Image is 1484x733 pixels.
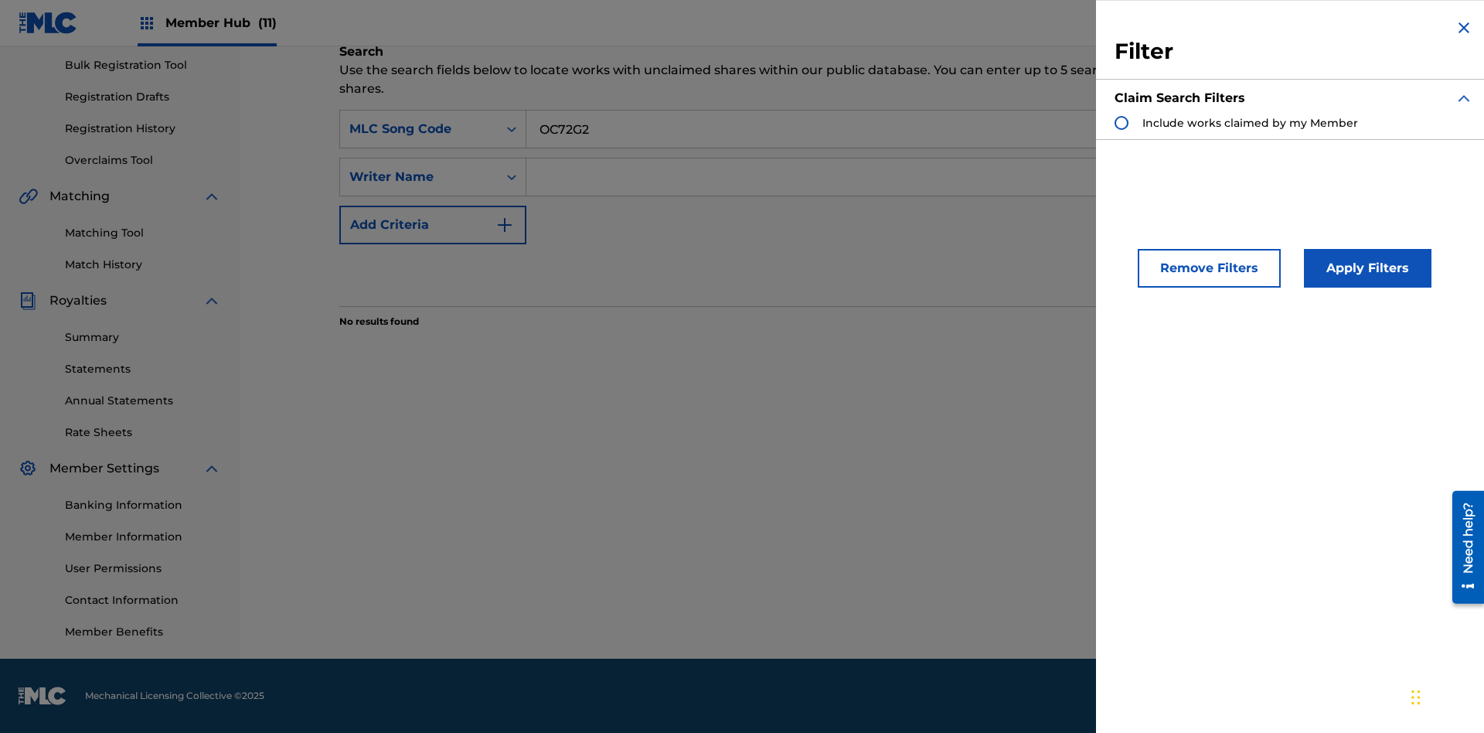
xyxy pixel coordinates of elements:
[349,120,488,138] div: MLC Song Code
[65,424,221,441] a: Rate Sheets
[65,57,221,73] a: Bulk Registration Tool
[65,624,221,640] a: Member Benefits
[1455,89,1473,107] img: expand
[19,12,78,34] img: MLC Logo
[65,257,221,273] a: Match History
[65,152,221,169] a: Overclaims Tool
[1411,674,1421,721] div: Drag
[49,187,110,206] span: Matching
[19,187,38,206] img: Matching
[203,291,221,310] img: expand
[339,206,526,244] button: Add Criteria
[349,168,488,186] div: Writer Name
[203,187,221,206] img: expand
[65,393,221,409] a: Annual Statements
[65,329,221,346] a: Summary
[65,592,221,609] a: Contact Information
[65,561,221,577] a: User Permissions
[138,14,156,32] img: Top Rightsholders
[339,43,1384,61] h6: Search
[1455,19,1473,37] img: close
[65,225,221,241] a: Matching Tool
[1407,659,1484,733] iframe: Chat Widget
[1138,249,1281,288] button: Remove Filters
[165,14,277,32] span: Member Hub
[339,110,1384,306] form: Search Form
[1115,38,1473,66] h3: Filter
[65,89,221,105] a: Registration Drafts
[85,689,264,703] span: Mechanical Licensing Collective © 2025
[1304,249,1431,288] button: Apply Filters
[65,529,221,545] a: Member Information
[203,459,221,478] img: expand
[49,459,159,478] span: Member Settings
[339,61,1384,98] p: Use the search fields below to locate works with unclaimed shares within our public database. You...
[1142,116,1358,130] span: Include works claimed by my Member
[19,291,37,310] img: Royalties
[49,291,107,310] span: Royalties
[65,361,221,377] a: Statements
[65,497,221,513] a: Banking Information
[19,459,37,478] img: Member Settings
[258,15,277,30] span: (11)
[1115,90,1245,105] strong: Claim Search Filters
[495,216,514,234] img: 9d2ae6d4665cec9f34b9.svg
[19,687,66,705] img: logo
[65,121,221,137] a: Registration History
[339,315,419,329] p: No results found
[1441,485,1484,612] iframe: Resource Center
